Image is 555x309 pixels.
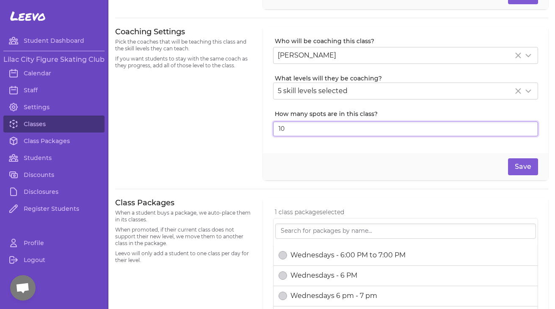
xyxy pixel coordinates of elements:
a: Class Packages [3,132,105,149]
a: Discounts [3,166,105,183]
p: When promoted, if their current class does not support their new level, we move them to another c... [115,226,253,247]
label: What levels will they be coaching? [275,74,538,83]
h3: Lilac City Figure Skating Club [3,55,105,65]
p: Leevo will only add a student to one class per day for their level. [115,250,253,264]
p: Pick the coaches that will be teaching this class and the skill levels they can teach. [115,39,253,52]
input: Leave blank for unlimited spots [273,121,538,137]
p: When a student buys a package, we auto-place them in its classes. [115,210,253,223]
label: How many spots are in this class? [275,110,538,118]
input: Search for packages by name... [275,223,536,239]
a: Student Dashboard [3,32,105,49]
button: Save [508,158,538,175]
p: 1 class package selected [275,208,538,216]
a: Disclosures [3,183,105,200]
a: Staff [3,82,105,99]
span: [PERSON_NAME] [278,51,336,59]
div: Open chat [10,275,36,301]
a: Logout [3,251,105,268]
span: 5 skill levels selected [278,87,348,95]
span: Leevo [10,8,46,24]
p: Wednesdays - 6 PM [290,270,357,281]
button: select date [279,251,287,259]
a: Settings [3,99,105,116]
p: Wednesdays 6 pm - 7 pm [290,291,377,301]
button: select date [279,292,287,300]
p: If you want students to stay with the same coach as they progress, add all of those level to the ... [115,55,253,69]
h3: Coaching Settings [115,27,253,37]
a: Calendar [3,65,105,82]
button: select date [279,271,287,280]
button: Clear Selected [513,50,523,61]
a: Profile [3,235,105,251]
a: Register Students [3,200,105,217]
label: Who will be coaching this class? [275,37,538,45]
button: Clear Selected [513,86,523,96]
a: Students [3,149,105,166]
a: Classes [3,116,105,132]
h3: Class Packages [115,198,253,208]
p: Wednesdays - 6:00 PM to 7:00 PM [290,250,406,260]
